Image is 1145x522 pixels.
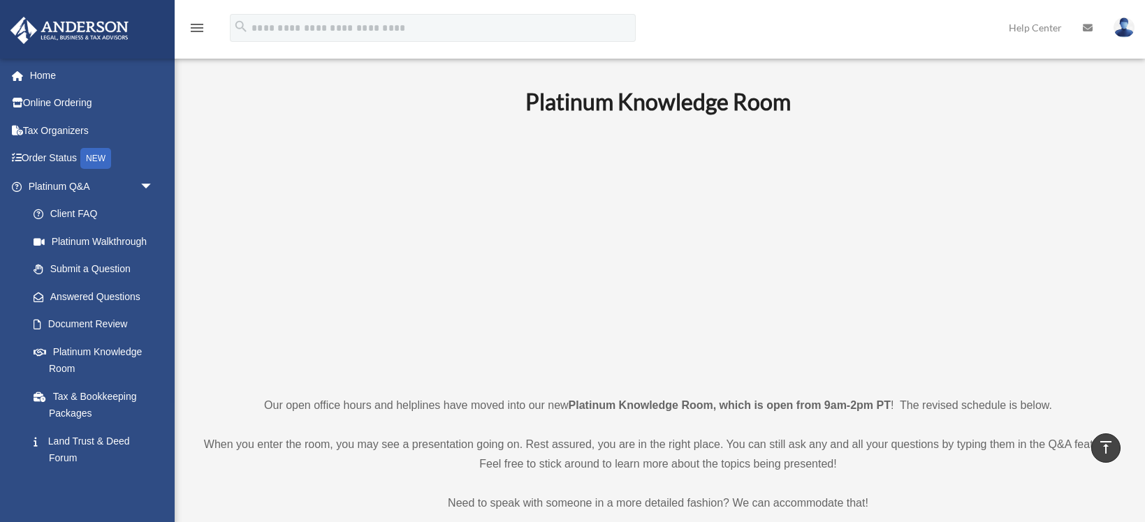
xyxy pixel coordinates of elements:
[20,427,175,472] a: Land Trust & Deed Forum
[20,283,175,311] a: Answered Questions
[10,117,175,144] a: Tax Organizers
[20,228,175,255] a: Platinum Walkthrough
[525,88,791,115] b: Platinum Knowledge Room
[1114,17,1135,38] img: User Pic
[20,338,168,382] a: Platinum Knowledge Room
[569,399,891,411] strong: Platinum Knowledge Room, which is open from 9am-2pm PT
[20,200,175,228] a: Client FAQ
[20,311,175,338] a: Document Review
[10,144,175,173] a: Order StatusNEW
[233,19,249,34] i: search
[199,435,1117,474] p: When you enter the room, you may see a presentation going on. Rest assured, you are in the right ...
[10,89,175,117] a: Online Ordering
[199,493,1117,513] p: Need to speak with someone in a more detailed fashion? We can accommodate that!
[20,472,175,500] a: Portal Feedback
[20,255,175,283] a: Submit a Question
[189,20,205,36] i: menu
[10,172,175,200] a: Platinum Q&Aarrow_drop_down
[189,24,205,36] a: menu
[6,17,133,44] img: Anderson Advisors Platinum Portal
[140,172,168,201] span: arrow_drop_down
[1097,439,1114,456] i: vertical_align_top
[1091,433,1121,463] a: vertical_align_top
[20,382,175,427] a: Tax & Bookkeeping Packages
[199,396,1117,415] p: Our open office hours and helplines have moved into our new ! The revised schedule is below.
[80,148,111,169] div: NEW
[448,134,868,370] iframe: 231110_Toby_KnowledgeRoom
[10,61,175,89] a: Home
